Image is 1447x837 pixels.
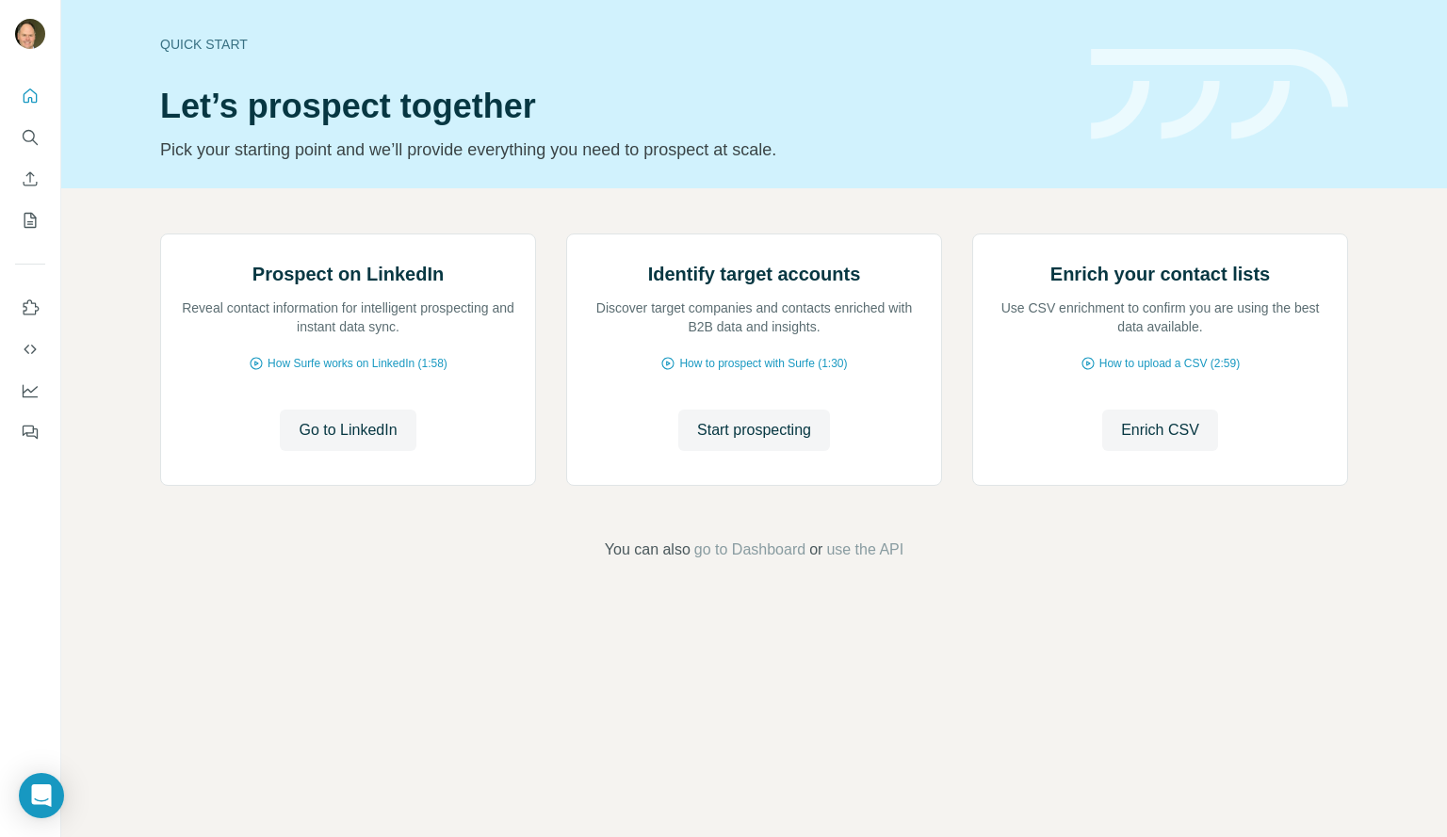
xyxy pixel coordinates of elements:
button: Use Surfe on LinkedIn [15,291,45,325]
h1: Let’s prospect together [160,88,1068,125]
span: Enrich CSV [1121,419,1199,442]
span: Start prospecting [697,419,811,442]
button: Start prospecting [678,410,830,451]
button: use the API [826,539,903,561]
button: Feedback [15,415,45,449]
button: My lists [15,203,45,237]
h2: Enrich your contact lists [1050,261,1270,287]
button: Enrich CSV [1102,410,1218,451]
button: Enrich CSV [15,162,45,196]
p: Pick your starting point and we’ll provide everything you need to prospect at scale. [160,137,1068,163]
p: Use CSV enrichment to confirm you are using the best data available. [992,298,1328,336]
p: Reveal contact information for intelligent prospecting and instant data sync. [180,298,516,336]
span: You can also [605,539,691,561]
button: Quick start [15,79,45,113]
button: Use Surfe API [15,332,45,366]
img: banner [1091,49,1348,140]
span: Go to LinkedIn [299,419,397,442]
button: Go to LinkedIn [280,410,415,451]
span: or [809,539,822,561]
button: Search [15,121,45,154]
div: Quick start [160,35,1068,54]
button: go to Dashboard [694,539,805,561]
span: How to prospect with Surfe (1:30) [679,355,847,372]
h2: Identify target accounts [648,261,861,287]
span: How Surfe works on LinkedIn (1:58) [268,355,447,372]
span: How to upload a CSV (2:59) [1099,355,1240,372]
div: Open Intercom Messenger [19,773,64,818]
h2: Prospect on LinkedIn [252,261,444,287]
p: Discover target companies and contacts enriched with B2B data and insights. [586,298,922,336]
img: Avatar [15,19,45,49]
button: Dashboard [15,374,45,408]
